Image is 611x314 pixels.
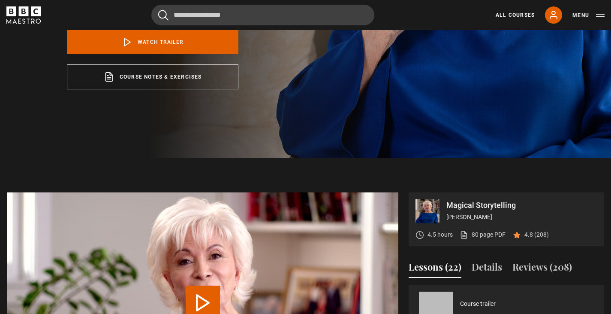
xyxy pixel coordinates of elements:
p: [PERSON_NAME] [446,213,597,222]
a: Course trailer [460,299,496,308]
svg: BBC Maestro [6,6,41,24]
a: Watch Trailer [67,30,238,54]
p: 4.5 hours [427,230,453,239]
button: Details [472,260,502,278]
button: Lessons (22) [409,260,461,278]
a: All Courses [496,11,535,19]
p: 4.8 (208) [524,230,549,239]
button: Submit the search query [158,10,169,21]
input: Search [151,5,374,25]
p: Magical Storytelling [446,201,597,209]
button: Reviews (208) [512,260,572,278]
a: 80 page PDF [460,230,506,239]
button: Toggle navigation [572,11,605,20]
a: Course notes & exercises [67,64,238,89]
